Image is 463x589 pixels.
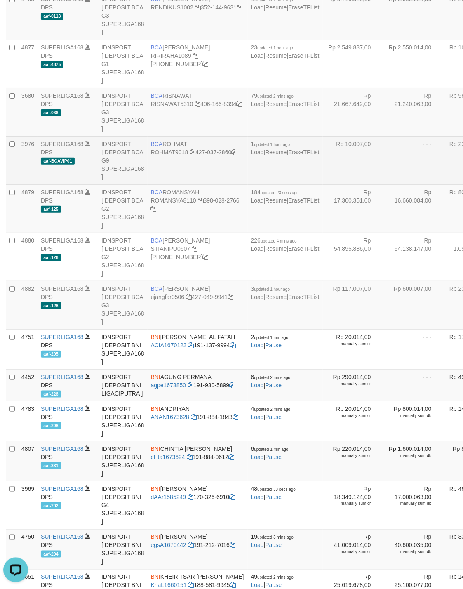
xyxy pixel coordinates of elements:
span: updated 23 secs ago [261,191,299,195]
td: Rp 800.014,00 [383,401,444,441]
a: Load [251,382,264,389]
span: 226 [251,237,297,244]
a: Copy 1918841843 to clipboard [233,414,238,420]
span: updated 1 min ago [254,447,289,452]
a: Pause [266,342,282,349]
span: | [251,334,289,349]
a: EraseTFList [288,149,319,155]
span: updated 1 hour ago [257,46,293,50]
span: BNI [151,334,160,340]
a: ACfA1670123 [151,342,187,349]
a: Resume [266,245,287,252]
span: 19 [251,534,294,540]
td: [PERSON_NAME] [PHONE_NUMBER] [148,40,248,88]
a: Load [251,245,264,252]
a: RENDIKUS1002 [151,4,194,11]
td: Rp 117.007,00 [323,281,383,329]
a: EraseTFList [288,294,319,300]
a: Load [251,294,264,300]
td: - - - [383,329,444,369]
a: Load [251,101,264,107]
a: Load [251,197,264,204]
td: 4783 [18,401,38,441]
div: manually sum cr [326,413,371,419]
span: BCA [151,92,163,99]
td: DPS [38,40,98,88]
a: ujangfar0506 [151,294,185,300]
a: Copy RIRIRAHA1089 to clipboard [193,52,199,59]
div: manually sum cr [326,381,371,387]
a: Load [251,454,264,460]
td: Rp 21.240.063,00 [383,88,444,136]
a: Resume [266,4,287,11]
span: BCA [151,189,163,196]
a: Resume [266,197,287,204]
span: aaf-202 [41,502,61,509]
a: Copy ROHMAT9018 to clipboard [190,149,195,155]
span: | [251,405,291,420]
td: Rp 40.600.035,00 [383,529,444,569]
span: | | [251,92,320,107]
div: manually sum cr [326,453,371,459]
button: Open LiveChat chat widget [3,3,28,28]
a: Copy 4062280194 to clipboard [203,254,209,260]
td: IDNSPORT [ DEPOSIT BNI SUPERLIGA168 ] [98,401,148,441]
td: 4807 [18,441,38,481]
td: Rp 16.660.084,00 [383,184,444,233]
td: [PERSON_NAME] [PHONE_NUMBER] [148,233,248,281]
span: 6 [251,445,289,452]
span: aaf-208 [41,422,61,429]
span: | [251,374,291,389]
td: 4877 [18,40,38,88]
a: Copy ACfA1670123 to clipboard [188,342,194,349]
a: SUPERLIGA168 [41,44,84,51]
a: SUPERLIGA168 [41,445,84,452]
div: manually sum cr [326,549,371,555]
a: Copy egsA1670442 to clipboard [188,542,194,549]
td: Rp 20.014,00 [323,329,383,369]
td: DPS [38,184,98,233]
td: 4880 [18,233,38,281]
span: 3 [251,285,290,292]
a: Load [251,52,264,59]
div: manually sum cr [326,341,371,347]
td: Rp 21.667.642,00 [323,88,383,136]
td: Rp 54.895.886,00 [323,233,383,281]
span: BNI [151,485,160,492]
a: Copy 1885819945 to clipboard [230,582,236,589]
div: manually sum db [387,453,432,459]
a: ANAN1673628 [151,414,189,420]
span: | [251,485,296,500]
span: updated 1 min ago [254,335,289,340]
td: 3976 [18,136,38,184]
span: updated 4 mins ago [261,239,297,243]
span: | [251,574,294,589]
a: dAAr1585249 [151,494,186,500]
span: 2 [251,334,289,340]
span: | [251,445,289,460]
a: Copy ROMANSYA8110 to clipboard [198,197,204,204]
td: 3969 [18,481,38,529]
td: CHINTIA [PERSON_NAME] 191-884-0612 [148,441,248,481]
span: updated 2 mins ago [257,575,294,580]
a: EraseTFList [288,52,319,59]
td: Rp 1.600.014,00 [383,441,444,481]
td: IDNSPORT [ DEPOSIT BNI SUPERLIGA168 ] [98,529,148,569]
td: Rp 20.014,00 [323,401,383,441]
a: Copy KhaL1660151 to clipboard [188,582,194,589]
a: Resume [266,149,287,155]
a: Load [251,4,264,11]
span: aaf-066 [41,109,61,116]
td: Rp 54.138.147,00 [383,233,444,281]
a: SUPERLIGA168 [41,285,84,292]
a: Pause [266,382,282,389]
td: IDNSPORT [ DEPOSIT BCA G3 SUPERLIGA168 ] [98,281,148,329]
a: cHta1673624 [151,454,185,460]
a: Resume [266,52,287,59]
td: 4751 [18,329,38,369]
span: 23 [251,44,293,51]
a: Copy 4270499941 to clipboard [228,294,233,300]
a: Copy ujangfar0506 to clipboard [186,294,192,300]
td: 4879 [18,184,38,233]
a: Pause [266,542,282,549]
